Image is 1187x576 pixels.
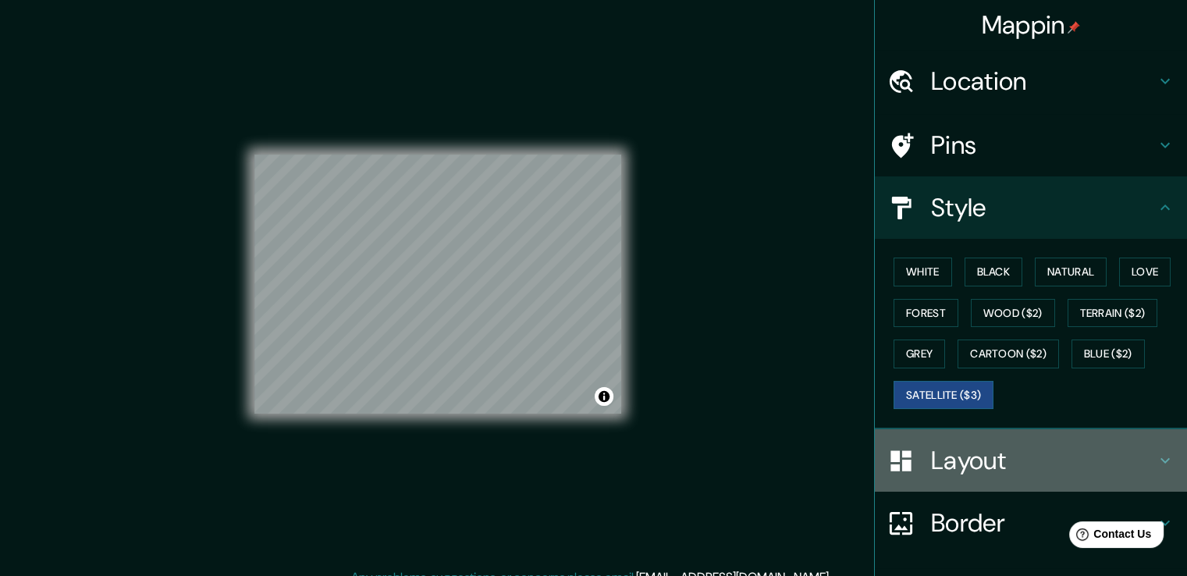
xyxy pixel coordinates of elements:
div: Border [875,492,1187,554]
h4: Style [931,192,1156,223]
h4: Pins [931,130,1156,161]
button: Forest [894,299,958,328]
h4: Mappin [982,9,1081,41]
button: Grey [894,340,945,368]
img: pin-icon.png [1068,21,1080,34]
button: Love [1119,258,1171,286]
button: Terrain ($2) [1068,299,1158,328]
h4: Border [931,507,1156,539]
div: Style [875,176,1187,239]
button: Black [965,258,1023,286]
button: Natural [1035,258,1107,286]
h4: Location [931,66,1156,97]
button: Satellite ($3) [894,381,993,410]
button: Toggle attribution [595,387,613,406]
div: Layout [875,429,1187,492]
h4: Layout [931,445,1156,476]
iframe: Help widget launcher [1048,515,1170,559]
div: Location [875,50,1187,112]
button: Wood ($2) [971,299,1055,328]
canvas: Map [254,155,621,414]
button: Cartoon ($2) [958,340,1059,368]
button: Blue ($2) [1071,340,1145,368]
div: Pins [875,114,1187,176]
button: White [894,258,952,286]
